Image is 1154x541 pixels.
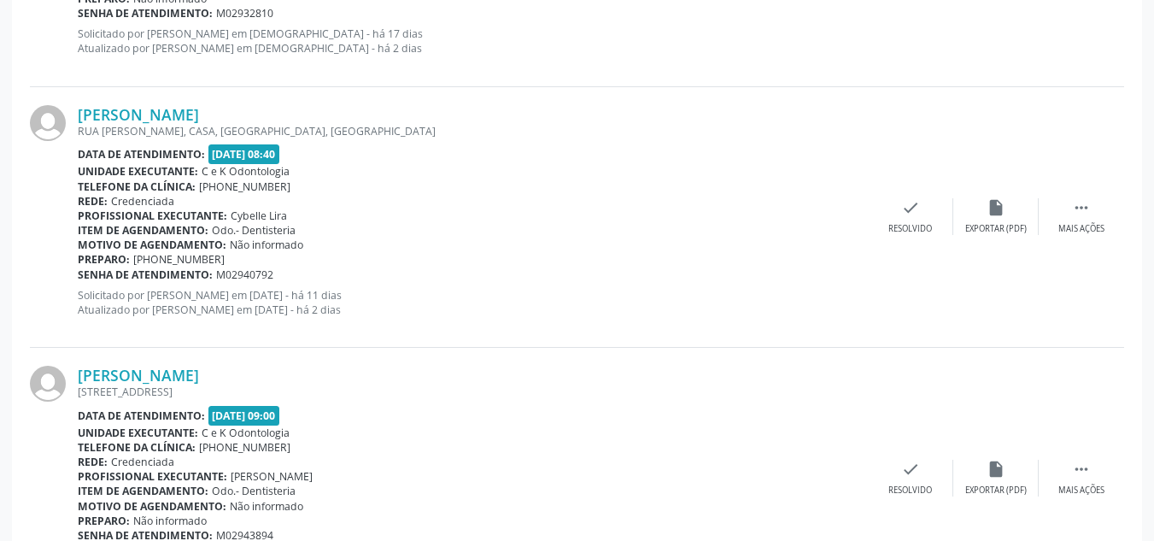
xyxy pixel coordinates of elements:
[216,6,273,21] span: M02932810
[78,209,227,223] b: Profissional executante:
[202,164,290,179] span: C e K Odontologia
[78,426,198,440] b: Unidade executante:
[133,514,207,528] span: Não informado
[78,238,226,252] b: Motivo de agendamento:
[78,455,108,469] b: Rede:
[1072,198,1091,217] i: 
[78,194,108,209] b: Rede:
[30,366,66,402] img: img
[888,485,932,497] div: Resolvido
[78,469,227,484] b: Profissional executante:
[78,514,130,528] b: Preparo:
[78,268,213,282] b: Senha de atendimento:
[987,198,1005,217] i: insert_drive_file
[199,440,290,455] span: [PHONE_NUMBER]
[965,485,1027,497] div: Exportar (PDF)
[230,238,303,252] span: Não informado
[78,164,198,179] b: Unidade executante:
[78,223,208,238] b: Item de agendamento:
[78,288,868,317] p: Solicitado por [PERSON_NAME] em [DATE] - há 11 dias Atualizado por [PERSON_NAME] em [DATE] - há 2...
[212,484,296,498] span: Odo.- Dentisteria
[888,223,932,235] div: Resolvido
[202,426,290,440] span: C e K Odontologia
[231,469,313,484] span: [PERSON_NAME]
[133,252,225,267] span: [PHONE_NUMBER]
[78,147,205,162] b: Data de atendimento:
[1058,485,1104,497] div: Mais ações
[78,499,226,514] b: Motivo de agendamento:
[230,499,303,514] span: Não informado
[78,6,213,21] b: Senha de atendimento:
[1072,460,1091,479] i: 
[199,179,290,194] span: [PHONE_NUMBER]
[78,179,196,194] b: Telefone da clínica:
[30,105,66,141] img: img
[1058,223,1104,235] div: Mais ações
[987,460,1005,479] i: insert_drive_file
[208,406,280,426] span: [DATE] 09:00
[78,484,208,498] b: Item de agendamento:
[78,124,868,138] div: RUA [PERSON_NAME], CASA, [GEOGRAPHIC_DATA], [GEOGRAPHIC_DATA]
[231,209,287,223] span: Cybelle Lira
[901,198,920,217] i: check
[901,460,920,479] i: check
[111,455,174,469] span: Credenciada
[78,105,199,124] a: [PERSON_NAME]
[965,223,1027,235] div: Exportar (PDF)
[78,409,205,423] b: Data de atendimento:
[111,194,174,209] span: Credenciada
[216,268,273,282] span: M02940792
[78,26,868,56] p: Solicitado por [PERSON_NAME] em [DEMOGRAPHIC_DATA] - há 17 dias Atualizado por [PERSON_NAME] em [...
[78,440,196,455] b: Telefone da clínica:
[78,366,199,385] a: [PERSON_NAME]
[78,252,130,267] b: Preparo:
[208,144,280,164] span: [DATE] 08:40
[78,385,868,399] div: [STREET_ADDRESS]
[212,223,296,238] span: Odo.- Dentisteria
